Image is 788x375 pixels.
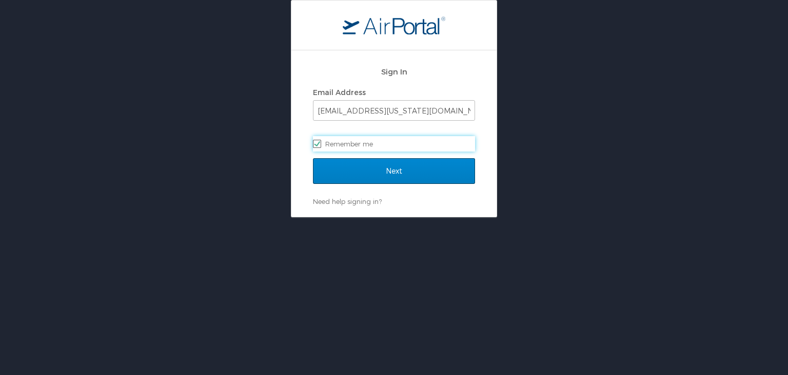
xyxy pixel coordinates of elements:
label: Email Address [313,88,366,97]
h2: Sign In [313,66,475,78]
img: logo [343,16,445,34]
input: Next [313,158,475,184]
label: Remember me [313,136,475,152]
a: Need help signing in? [313,197,382,205]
